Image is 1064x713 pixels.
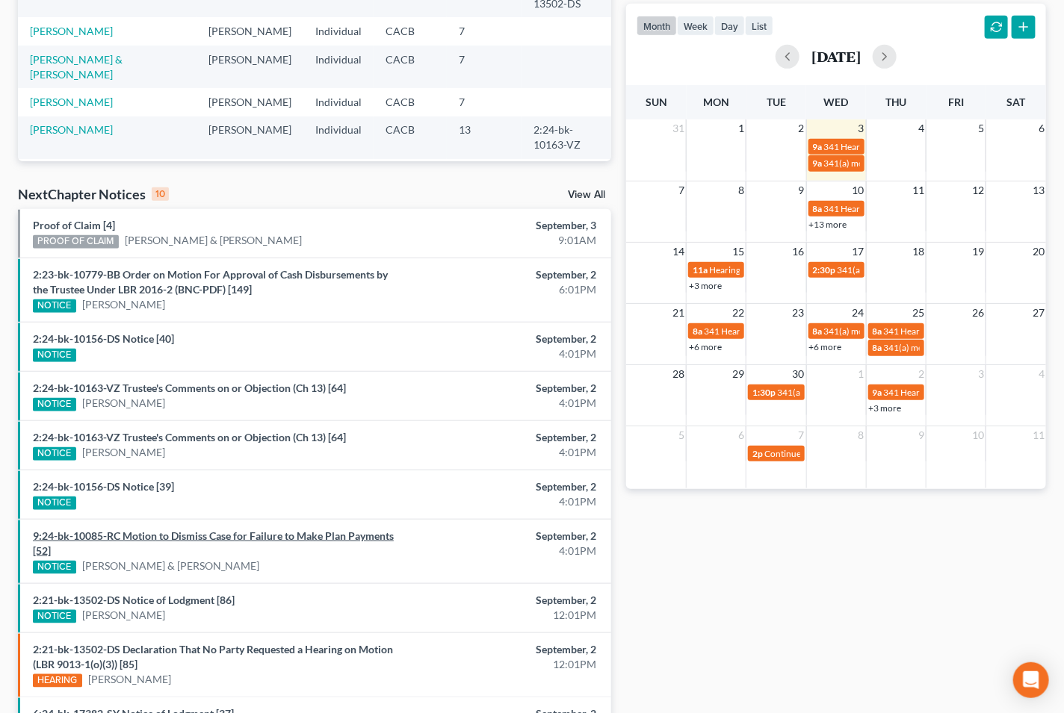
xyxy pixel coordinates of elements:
span: 25 [911,304,926,322]
span: 341(a) meeting for [PERSON_NAME] [777,387,921,398]
a: [PERSON_NAME] & [PERSON_NAME] [125,233,303,248]
td: Individual [303,116,374,159]
span: 10 [851,181,866,199]
span: 8a [813,326,823,337]
span: 9 [797,181,806,199]
span: 2:30p [813,264,836,275]
span: 4 [917,119,926,137]
div: 4:01PM [418,494,596,509]
span: 9a [813,158,823,169]
td: 7 [447,46,522,88]
span: 341 Hearing for [PERSON_NAME] [824,203,958,214]
span: Sat [1006,96,1025,108]
span: Fri [948,96,964,108]
span: 341 Hearing for [PERSON_NAME] [884,326,1018,337]
span: 22 [731,304,746,322]
a: [PERSON_NAME] [30,123,113,136]
span: 5 [677,426,686,444]
span: Sun [646,96,667,108]
div: NOTICE [33,447,76,461]
td: Individual [303,159,374,202]
span: 18 [911,243,926,261]
div: September, 2 [418,267,596,282]
div: 6:01PM [418,282,596,297]
span: 9a [873,387,882,398]
div: September, 2 [418,331,596,346]
span: 17 [851,243,866,261]
span: 8a [813,203,823,214]
span: 23 [791,304,806,322]
div: NOTICE [33,398,76,411]
h2: [DATE] [811,49,861,64]
div: 10 [152,187,169,201]
span: 11 [1031,426,1046,444]
a: +3 more [689,280,722,291]
div: September, 2 [418,479,596,494]
td: Individual [303,17,374,45]
span: 9a [813,141,823,152]
a: 2:21-bk-13502-DS Notice of Lodgment [86] [33,594,235,606]
span: 16 [791,243,806,261]
span: 341(a) meeting for [PERSON_NAME] & [PERSON_NAME] [824,326,1048,337]
span: 15 [731,243,746,261]
span: 341(a) meeting for [PERSON_NAME] [884,342,1028,353]
span: 8a [873,326,882,337]
a: [PERSON_NAME] [30,25,113,37]
span: 8a [873,342,882,353]
span: 29 [731,365,746,383]
td: [PERSON_NAME] [197,46,303,88]
span: 7 [797,426,806,444]
span: 341 Hearing for [PERSON_NAME] [704,326,838,337]
span: 30 [791,365,806,383]
div: Open Intercom Messenger [1013,662,1049,698]
span: 2p [752,448,763,459]
td: [PERSON_NAME] [197,116,303,159]
span: Thu [885,96,907,108]
td: CACB [374,88,447,116]
a: 2:24-bk-10163-VZ Trustee's Comments on or Objection (Ch 13) [64] [33,431,346,443]
span: 3 [857,119,866,137]
td: [PERSON_NAME] [197,159,303,202]
span: Wed [824,96,849,108]
span: 27 [1031,304,1046,322]
div: September, 3 [418,218,596,233]
div: NOTICE [33,561,76,574]
span: 6 [737,426,746,444]
span: 5 [977,119,986,137]
td: CACB [374,17,447,45]
div: 12:01PM [418,608,596,623]
span: 11 [911,181,926,199]
span: 341(a) Meeting for [838,264,911,275]
span: 21 [671,304,686,322]
td: [PERSON_NAME] [197,88,303,116]
a: +3 more [869,402,902,414]
span: 8 [737,181,746,199]
a: [PERSON_NAME] & [PERSON_NAME] [82,558,260,573]
td: 7 [447,88,522,116]
a: 9:24-bk-10085-RC Motion to Dismiss Case for Failure to Make Plan Payments [52] [33,529,394,557]
span: 12 [971,181,986,199]
td: CACB [374,159,447,202]
a: [PERSON_NAME] [82,608,165,623]
td: 7 [447,17,522,45]
td: 7 [447,159,522,202]
div: September, 2 [418,529,596,544]
a: [PERSON_NAME] & [PERSON_NAME] [30,53,123,81]
td: 2:24-bk-10163-VZ [522,116,611,159]
span: Tue [767,96,786,108]
td: 13 [447,116,522,159]
button: month [637,16,677,36]
a: +13 more [809,219,847,230]
a: 2:23-bk-10779-BB Order on Motion For Approval of Cash Disbursements by the Trustee Under LBR 2016... [33,268,388,296]
td: CACB [374,46,447,88]
span: Mon [703,96,729,108]
a: Proof of Claim [4] [33,219,115,231]
td: [PERSON_NAME] [197,17,303,45]
div: September, 2 [418,593,596,608]
a: +6 more [689,341,722,352]
span: 6 [1037,119,1046,137]
a: +6 more [809,341,842,352]
div: NOTICE [33,496,76,510]
span: 28 [671,365,686,383]
a: [PERSON_NAME] [88,672,171,687]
